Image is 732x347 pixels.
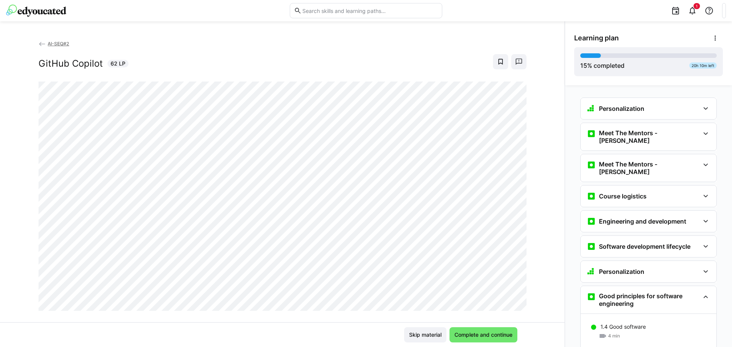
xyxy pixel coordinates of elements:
[599,160,700,176] h3: Meet The Mentors - [PERSON_NAME]
[600,323,646,331] p: 1.4 Good software
[689,62,717,69] div: 20h 10m left
[599,292,700,307] h3: Good principles for software engineering
[39,58,103,69] h2: GitHub Copilot
[696,4,698,8] span: 1
[39,41,69,46] a: AI-SEQ#2
[599,105,644,112] h3: Personalization
[408,331,443,339] span: Skip material
[599,268,644,275] h3: Personalization
[580,61,624,70] div: % completed
[599,192,647,200] h3: Course logistics
[404,327,446,342] button: Skip material
[302,7,438,14] input: Search skills and learning paths…
[599,217,686,225] h3: Engineering and development
[574,34,619,42] span: Learning plan
[453,331,514,339] span: Complete and continue
[599,243,690,250] h3: Software development lifecycle
[580,62,587,69] span: 15
[599,129,700,144] h3: Meet The Mentors - [PERSON_NAME]
[608,333,620,339] span: 4 min
[48,41,69,46] span: AI-SEQ#2
[449,327,517,342] button: Complete and continue
[111,60,125,67] span: 62 LP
